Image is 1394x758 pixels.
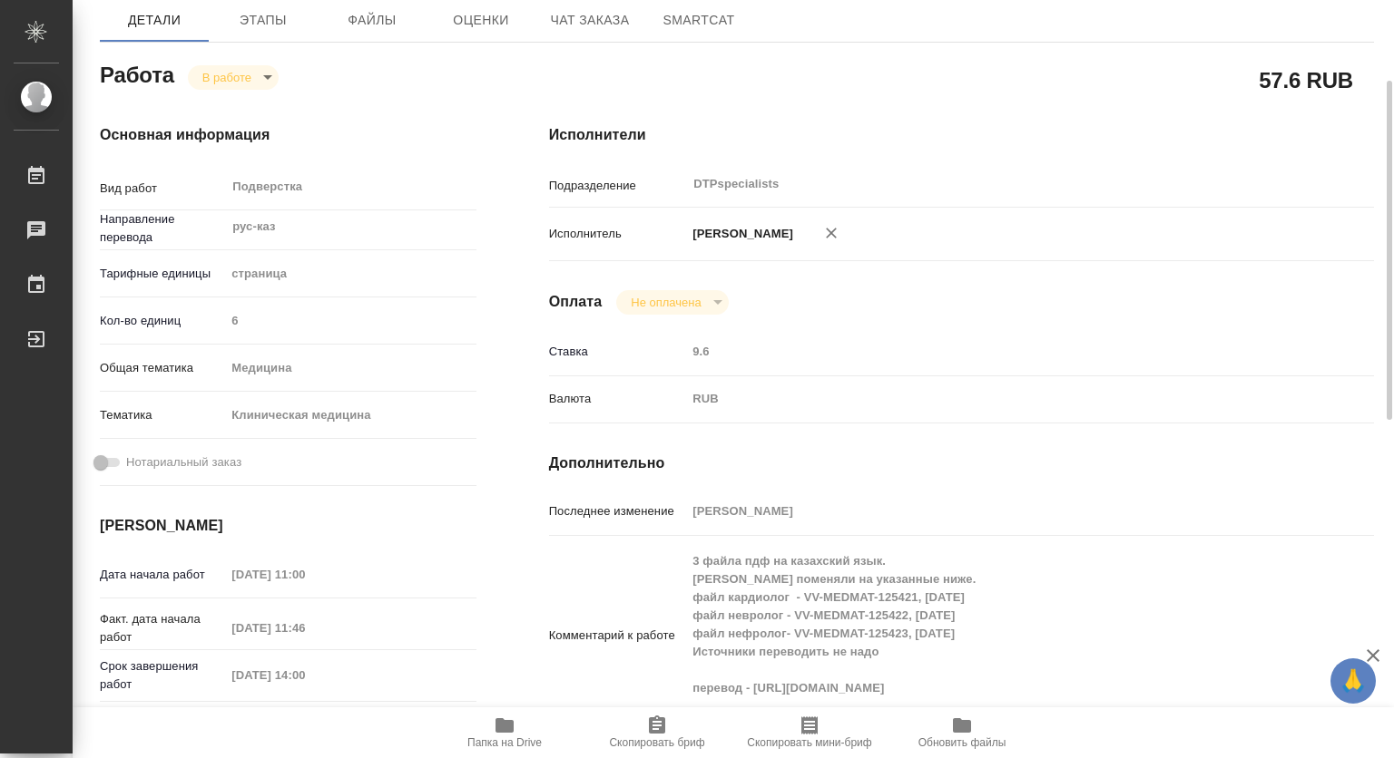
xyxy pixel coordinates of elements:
[549,124,1374,146] h4: Исполнители
[918,736,1006,749] span: Обновить файлы
[609,736,704,749] span: Скопировать бриф
[581,707,733,758] button: Скопировать бриф
[549,390,687,408] p: Валюта
[100,312,225,330] p: Кол-во единиц
[225,258,476,289] div: страница
[100,265,225,283] p: Тарифные единицы
[428,707,581,758] button: Папка на Drive
[437,9,525,32] span: Оценки
[733,707,886,758] button: Скопировать мини-бриф
[100,124,476,146] h4: Основная информация
[747,736,871,749] span: Скопировать мини-бриф
[686,225,793,243] p: [PERSON_NAME]
[1338,662,1369,700] span: 🙏
[100,210,225,247] p: Направление перевода
[549,627,687,645] p: Комментарий к работе
[225,353,476,384] div: Медицина
[655,9,742,32] span: SmartCat
[225,400,476,431] div: Клиническая медицина
[100,359,225,377] p: Общая тематика
[100,566,225,584] p: Дата начала работ
[886,707,1038,758] button: Обновить файлы
[111,9,198,32] span: Детали
[549,225,687,243] p: Исполнитель
[100,180,225,198] p: Вид работ
[329,9,416,32] span: Файлы
[225,662,384,688] input: Пустое поле
[225,307,476,334] input: Пустое поле
[616,290,728,315] div: В работе
[686,546,1305,722] textarea: 3 файла пдф на казахский язык. [PERSON_NAME] поменяли на указанные ниже. файл кардиолог - VV-MEDM...
[549,452,1374,474] h4: Дополнительно
[549,343,687,361] p: Ставка
[188,65,279,90] div: В работе
[100,610,225,646] p: Факт. дата начала работ
[100,57,174,90] h2: Работа
[225,615,384,641] input: Пустое поле
[100,515,476,537] h4: [PERSON_NAME]
[220,9,307,32] span: Этапы
[686,498,1305,524] input: Пустое поле
[1330,658,1376,704] button: 🙏
[549,177,687,195] p: Подразделение
[549,291,603,313] h4: Оплата
[126,453,241,471] span: Нотариальный заказ
[686,338,1305,364] input: Пустое поле
[546,9,633,32] span: Чат заказа
[811,213,851,253] button: Удалить исполнителя
[100,657,225,694] p: Срок завершения работ
[686,384,1305,414] div: RUB
[625,295,706,310] button: Не оплачена
[467,736,542,749] span: Папка на Drive
[100,406,225,424] p: Тематика
[549,502,687,520] p: Последнее изменение
[197,70,257,85] button: В работе
[1259,64,1353,95] h2: 57.6 RUB
[225,561,384,588] input: Пустое поле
